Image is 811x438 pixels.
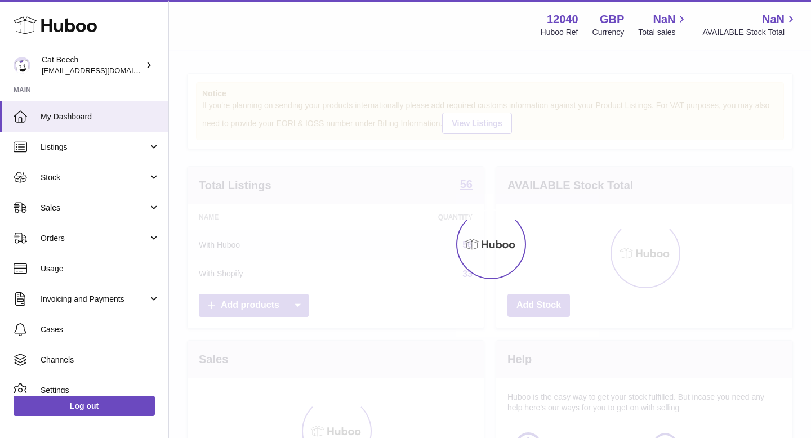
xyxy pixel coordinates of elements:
span: NaN [762,12,785,27]
span: Channels [41,355,160,365]
a: Log out [14,396,155,416]
span: Stock [41,172,148,183]
span: My Dashboard [41,111,160,122]
span: Settings [41,385,160,396]
div: Currency [592,27,625,38]
a: NaN Total sales [638,12,688,38]
span: Usage [41,263,160,274]
span: Total sales [638,27,688,38]
span: Cases [41,324,160,335]
img: Cat@thetruthbrush.com [14,57,30,74]
a: NaN AVAILABLE Stock Total [702,12,797,38]
div: Huboo Ref [541,27,578,38]
span: Listings [41,142,148,153]
span: Sales [41,203,148,213]
span: [EMAIL_ADDRESS][DOMAIN_NAME] [42,66,166,75]
strong: 12040 [547,12,578,27]
span: Invoicing and Payments [41,294,148,305]
div: Cat Beech [42,55,143,76]
span: AVAILABLE Stock Total [702,27,797,38]
strong: GBP [600,12,624,27]
span: Orders [41,233,148,244]
span: NaN [653,12,675,27]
